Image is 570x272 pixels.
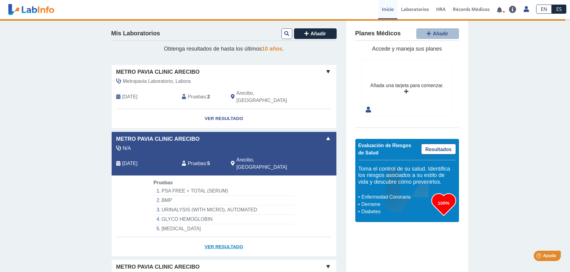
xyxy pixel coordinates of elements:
span: 10 años [262,46,282,52]
span: Obtenga resultados de hasta los últimos . [164,46,284,52]
a: Ver Resultado [112,237,336,256]
li: Diabetes [360,208,432,215]
span: Pruebas [188,160,206,167]
span: Metro Pavia Clinic Arecibo [116,135,200,143]
span: Metropavia Laboratorio, Labora [123,78,191,85]
span: Pruebas [153,180,173,185]
span: Evaluación de Riesgos de Salud [358,143,411,155]
li: [MEDICAL_DATA] [153,224,294,233]
div: : [177,90,226,104]
li: Enfermedad Coronaria [360,193,432,201]
span: Arecibo, PR [236,90,304,104]
span: N/A [123,145,131,152]
li: Derrame [360,201,432,208]
a: ES [552,5,566,14]
span: Accede y maneja sus planes [372,46,442,52]
span: Arecibo, PR [236,156,304,171]
span: Metro Pavia Clinic Arecibo [116,263,200,271]
li: URINALYSIS (WITH MICRO), AUTOMATED [153,205,294,215]
span: Pruebas [188,93,206,101]
div: : [177,156,226,171]
div: Añada una tarjeta para comenzar. [370,82,443,89]
span: 2025-05-06 [122,160,138,167]
a: Ver Resultado [112,109,336,128]
h4: Mis Laboratorios [111,30,160,37]
h4: Planes Médicos [355,30,401,37]
b: 2 [207,94,210,99]
b: 5 [207,161,210,166]
h3: 100% [432,199,456,207]
span: Añadir [433,31,448,36]
span: Añadir [310,31,326,36]
span: 2025-08-07 [122,93,138,101]
h5: Toma el control de su salud. Identifica los riesgos asociados a su estilo de vida y descubre cómo... [358,166,456,185]
button: Añadir [294,28,337,39]
button: Añadir [416,28,459,39]
li: PSA FREE + TOTAL (SERUM) [153,186,294,196]
iframe: Help widget launcher [516,248,563,265]
span: Metro Pavia Clinic Arecibo [116,68,200,76]
li: BMP [153,196,294,205]
a: Resultados [421,144,456,154]
a: EN [536,5,552,14]
span: HRA [436,6,446,12]
li: GLYCO HEMOGLOBIN [153,215,294,224]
